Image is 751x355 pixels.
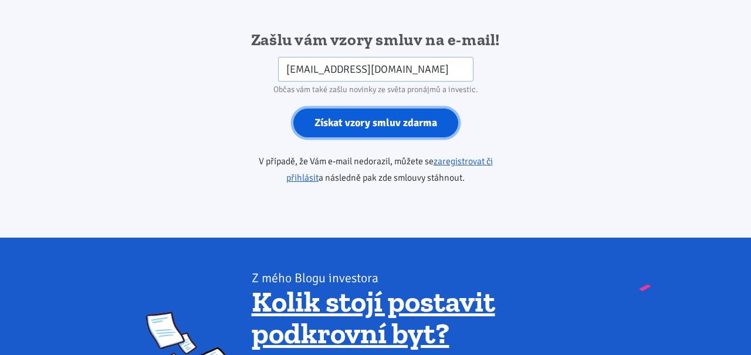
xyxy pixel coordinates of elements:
div: Občas vám také zašlu novinky ze světa pronájmů a investic. [225,82,526,98]
div: Z mého Blogu investora [252,270,605,286]
input: Získat vzory smluv zdarma [293,109,458,137]
input: Zadejte váš e-mail [278,57,473,82]
p: V případě, že Vám e-mail nedorazil, můžete se a následně pak zde smlouvy stáhnout. [225,153,526,186]
a: Kolik stojí postavit podkrovní byt? [252,284,495,351]
h2: Zašlu vám vzory smluv na e-mail! [225,29,526,50]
